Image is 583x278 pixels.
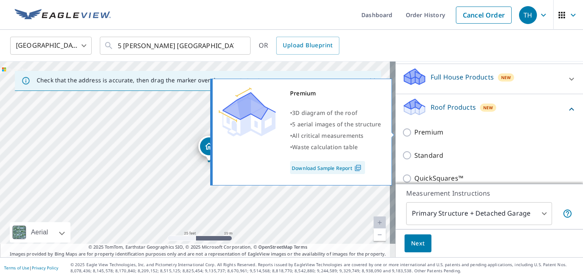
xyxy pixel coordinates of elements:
[290,88,381,99] div: Premium
[292,120,381,128] span: 5 aerial images of the structure
[414,127,443,137] p: Premium
[352,164,363,172] img: Pdf Icon
[258,244,293,250] a: OpenStreetMap
[456,7,512,24] a: Cancel Order
[37,77,271,84] p: Check that the address is accurate, then drag the marker over the correct structure.
[402,97,576,121] div: Roof ProductsNew
[406,188,572,198] p: Measurement Instructions
[198,136,220,161] div: Dropped pin, building 1, Residential property, 5 Behringer Ln Shelter Is Ht, NY 11965
[292,143,358,151] span: Waste calculation table
[70,262,579,274] p: © 2025 Eagle View Technologies, Inc. and Pictometry International Corp. All Rights Reserved. Repo...
[283,40,332,51] span: Upload Blueprint
[29,222,51,243] div: Aerial
[294,244,307,250] a: Terms
[4,265,58,270] p: |
[290,161,365,174] a: Download Sample Report
[32,265,58,271] a: Privacy Policy
[414,173,463,183] p: QuickSquares™
[483,104,493,111] span: New
[290,119,381,130] div: •
[431,72,494,82] p: Full House Products
[10,222,70,243] div: Aerial
[292,109,357,117] span: 3D diagram of the roof
[88,244,307,251] span: © 2025 TomTom, Earthstar Geographics SIO, © 2025 Microsoft Corporation, ©
[259,37,339,55] div: OR
[290,130,381,141] div: •
[4,265,29,271] a: Terms of Use
[219,88,276,137] img: Premium
[519,6,537,24] div: TH
[374,216,386,229] a: Current Level 20, Zoom In Disabled
[431,102,476,112] p: Roof Products
[290,141,381,153] div: •
[414,150,443,161] p: Standard
[292,132,363,139] span: All critical measurements
[276,37,339,55] a: Upload Blueprint
[15,9,111,21] img: EV Logo
[405,234,431,253] button: Next
[118,34,234,57] input: Search by address or latitude-longitude
[290,107,381,119] div: •
[501,74,511,81] span: New
[406,202,552,225] div: Primary Structure + Detached Garage
[374,229,386,241] a: Current Level 20, Zoom Out
[411,238,425,249] span: Next
[10,34,92,57] div: [GEOGRAPHIC_DATA]
[402,67,576,90] div: Full House ProductsNew
[367,75,378,86] button: Close
[563,209,572,218] span: Your report will include the primary structure and a detached garage if one exists.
